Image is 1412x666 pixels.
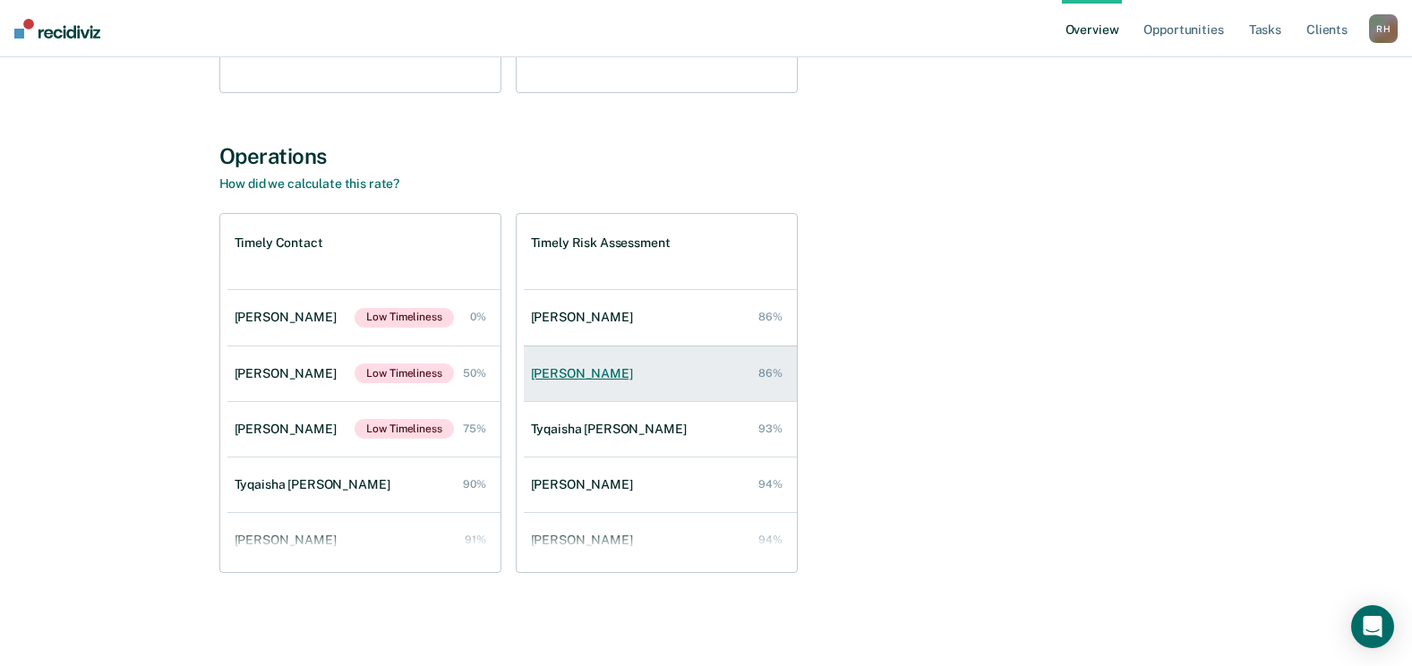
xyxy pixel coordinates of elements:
[235,533,344,548] div: [PERSON_NAME]
[531,533,640,548] div: [PERSON_NAME]
[235,366,344,381] div: [PERSON_NAME]
[219,176,400,191] a: How did we calculate this rate?
[463,367,486,380] div: 50%
[531,310,640,325] div: [PERSON_NAME]
[355,308,453,328] span: Low Timeliness
[758,423,783,435] div: 93%
[524,348,797,399] a: [PERSON_NAME] 86%
[463,478,486,491] div: 90%
[531,477,640,492] div: [PERSON_NAME]
[463,423,486,435] div: 75%
[531,235,671,251] h1: Timely Risk Assessment
[531,422,694,437] div: Tyqaisha [PERSON_NAME]
[758,367,783,380] div: 86%
[1369,14,1398,43] button: RH
[524,459,797,510] a: [PERSON_NAME] 94%
[524,404,797,455] a: Tyqaisha [PERSON_NAME] 93%
[355,363,453,383] span: Low Timeliness
[219,143,1194,169] div: Operations
[235,235,323,251] h1: Timely Contact
[1351,605,1394,648] div: Open Intercom Messenger
[470,311,486,323] div: 0%
[14,19,100,38] img: Recidiviz
[227,290,501,346] a: [PERSON_NAME]Low Timeliness 0%
[227,515,501,566] a: [PERSON_NAME] 91%
[465,534,486,546] div: 91%
[758,534,783,546] div: 94%
[758,311,783,323] div: 86%
[524,292,797,343] a: [PERSON_NAME] 86%
[531,366,640,381] div: [PERSON_NAME]
[235,422,344,437] div: [PERSON_NAME]
[235,310,344,325] div: [PERSON_NAME]
[227,346,501,401] a: [PERSON_NAME]Low Timeliness 50%
[235,477,398,492] div: Tyqaisha [PERSON_NAME]
[227,401,501,457] a: [PERSON_NAME]Low Timeliness 75%
[1369,14,1398,43] div: R H
[355,419,453,439] span: Low Timeliness
[227,459,501,510] a: Tyqaisha [PERSON_NAME] 90%
[524,515,797,566] a: [PERSON_NAME] 94%
[758,478,783,491] div: 94%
